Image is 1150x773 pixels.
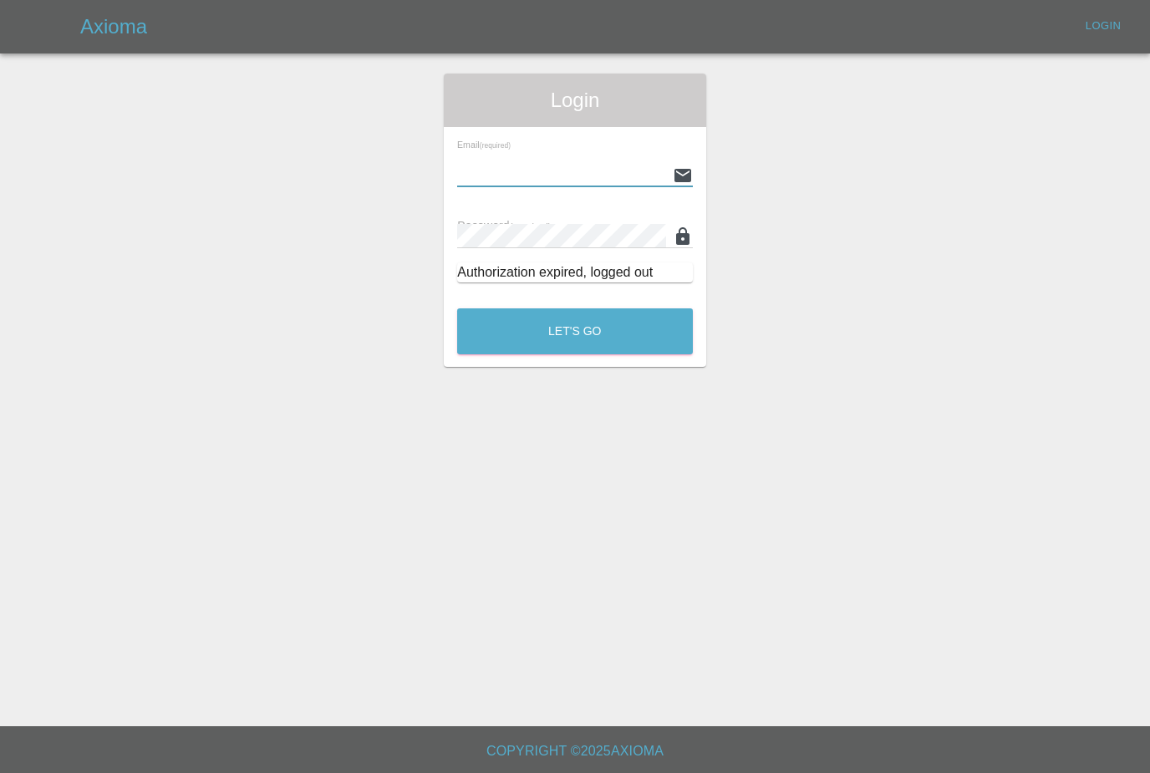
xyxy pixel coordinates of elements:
[13,740,1137,763] h6: Copyright © 2025 Axioma
[80,13,147,40] h5: Axioma
[457,219,551,232] span: Password
[457,308,693,354] button: Let's Go
[457,87,693,114] span: Login
[457,140,511,150] span: Email
[1076,13,1130,39] a: Login
[457,262,693,282] div: Authorization expired, logged out
[510,221,552,231] small: (required)
[480,142,511,150] small: (required)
